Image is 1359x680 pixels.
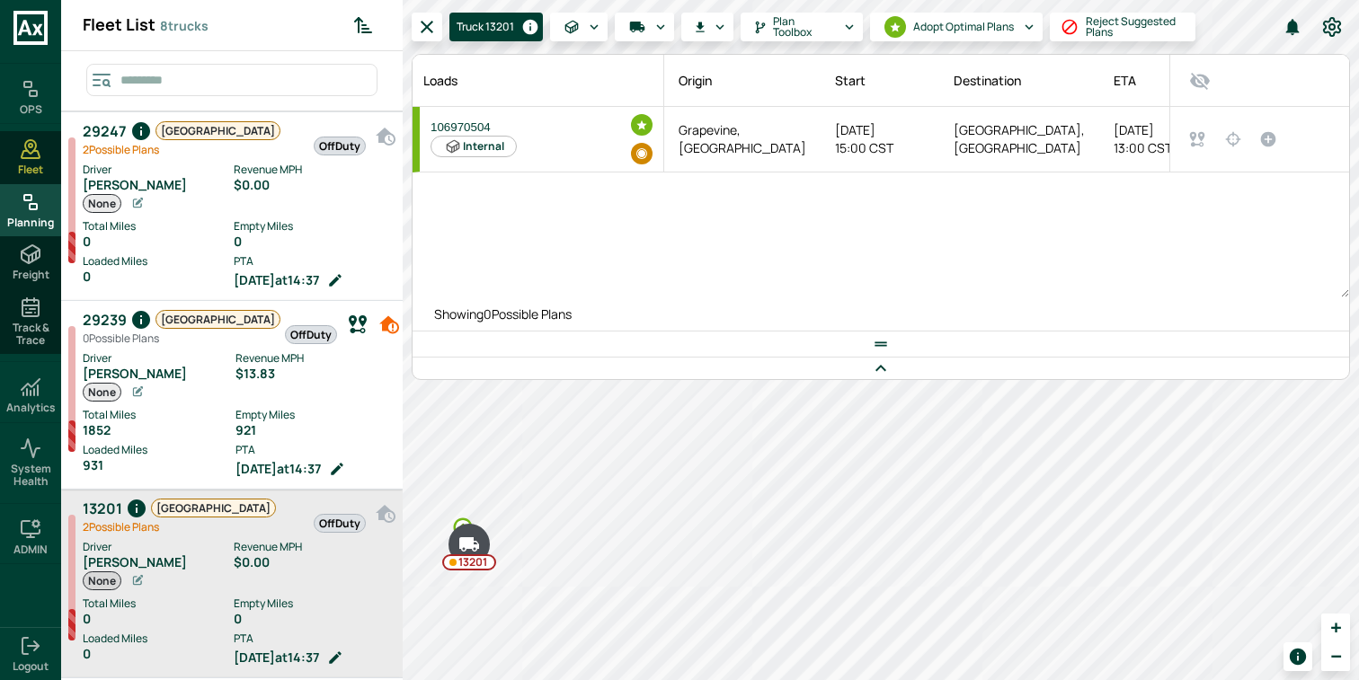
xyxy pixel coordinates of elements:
div: [DATE] 13:00 CST [1114,121,1204,157]
div: [PERSON_NAME] [83,555,234,570]
a: Zoom out [1321,642,1350,671]
span: None [84,195,120,212]
span: Plan Toolbox [773,16,834,38]
svg: Preferences [1321,16,1343,38]
span: [DATE] at 14:37 [234,273,319,287]
div: grid [61,111,403,678]
div: Possible Plan s [83,519,276,534]
span: 8 [160,17,168,34]
span: 0 [83,331,89,346]
label: Loaded Miles [83,253,234,269]
h6: OPS [20,103,42,116]
td: Grapevine, [GEOGRAPHIC_DATA] [664,107,821,172]
span: + [1330,616,1341,638]
label: Revenue MPH [235,350,397,366]
span: Start [835,70,889,92]
span: Planning [7,216,54,229]
span: [GEOGRAPHIC_DATA] [156,122,280,139]
label: Total Miles [83,407,235,423]
p: Showing 0 Possible Plans [413,297,1349,331]
span: Freight [13,269,49,281]
label: PTA [234,631,394,647]
span: − [1330,645,1341,667]
span: None [84,572,120,589]
span: [DATE] at 14:37 [234,650,319,665]
h6: Analytics [6,402,56,414]
div: Possible Plan s [83,331,280,346]
div: 931 [83,458,235,472]
button: No hometime scheduled [370,119,403,152]
span: [DATE] at 14:37 [235,462,321,476]
label: Revenue MPH [234,539,394,555]
button: Show details [1181,123,1213,155]
button: Hometime potential failure [374,308,406,340]
span: ETA [1114,70,1159,92]
label: Empty Miles [234,596,394,612]
h6: ADMIN [13,543,48,556]
a: Zoom in [1321,614,1350,642]
span: Loads [423,70,481,92]
label: PTA [235,442,397,458]
span: Destination [954,70,1044,92]
label: Total Miles [83,596,234,612]
span: 29239 [83,309,127,331]
div: Drag to resize table [413,331,1349,357]
div: [DATE] 15:00 CST [835,121,925,157]
label: Empty Miles [235,407,397,423]
div: $13.83 [235,366,397,381]
span: System Health [4,463,58,489]
span: 2 [83,142,89,157]
div: 0 [83,269,234,284]
button: Loads [550,13,608,41]
div: Optimal assignment [631,114,653,136]
div: 921 [235,423,397,437]
span: OffDuty [315,137,365,155]
label: PTA [234,253,394,269]
div: [PERSON_NAME] [83,366,235,381]
span: trucks [160,16,209,36]
div: Best internal assignment [631,143,653,164]
div: 0 [83,647,234,661]
label: Driver [83,350,235,366]
div: 13201 [442,554,496,570]
span: 106970504 [431,120,491,134]
span: [GEOGRAPHIC_DATA] [156,311,280,328]
label: Loaded Miles [83,442,235,458]
span: OffDuty [286,326,336,343]
span: Internal [458,137,509,155]
div: 0 [234,612,394,626]
button: 106970504 [431,120,493,134]
div: $0.00 [234,178,394,192]
label: Driver [83,539,234,555]
span: [GEOGRAPHIC_DATA] [152,499,275,517]
button: Sorted by: PTA Ascending [345,7,381,43]
label: Driver [83,162,234,178]
div: 0 [234,234,394,249]
label: Total Miles [83,218,234,234]
div: 0 [83,234,234,249]
button: Truck 13201 [449,13,543,41]
span: Adopt Optimal Plans [913,22,1014,32]
button: Preferences [1314,9,1350,45]
div: 1852 [83,423,235,437]
div: [PERSON_NAME] [83,178,234,192]
label: Revenue MPH [234,162,394,178]
button: Download [681,13,733,41]
button: Reject Suggested Plans [1050,13,1195,41]
span: 29247 [83,120,127,142]
button: Highlight [1218,124,1248,155]
div: Possible Plan s [83,142,280,157]
label: Loaded Miles [83,631,234,647]
span: 13201 [83,498,122,519]
span: 2 [83,519,89,534]
button: Show/Hide Column [1185,66,1215,96]
button: No hometime scheduled [370,497,403,529]
span: OffDuty [315,515,365,532]
div: 0 [83,612,234,626]
span: None [84,384,120,401]
button: Adopt Optimal Plans [870,13,1043,41]
button: View Current Plan [342,308,374,340]
button: Set as the active plan [1253,124,1283,155]
label: Empty Miles [234,218,394,234]
div: Fleet List [83,14,341,36]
